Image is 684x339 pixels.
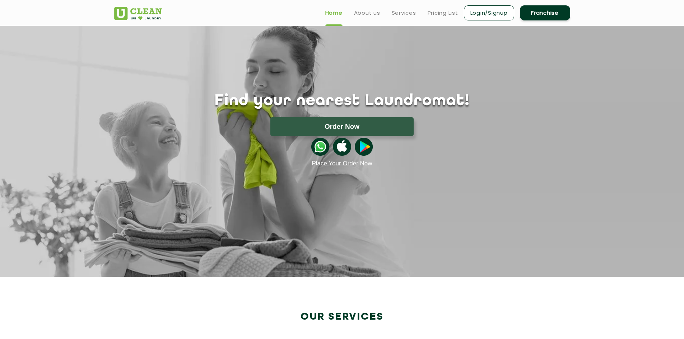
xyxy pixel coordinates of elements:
button: Order Now [270,117,414,136]
a: Services [392,9,416,17]
a: About us [354,9,380,17]
h1: Find your nearest Laundromat! [109,92,576,110]
h2: Our Services [114,311,570,323]
a: Franchise [520,5,570,20]
a: Home [325,9,343,17]
img: UClean Laundry and Dry Cleaning [114,7,162,20]
a: Pricing List [428,9,458,17]
img: playstoreicon.png [355,138,373,156]
img: whatsappicon.png [311,138,329,156]
a: Place Your Order Now [312,160,372,167]
a: Login/Signup [464,5,514,20]
img: apple-icon.png [333,138,351,156]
